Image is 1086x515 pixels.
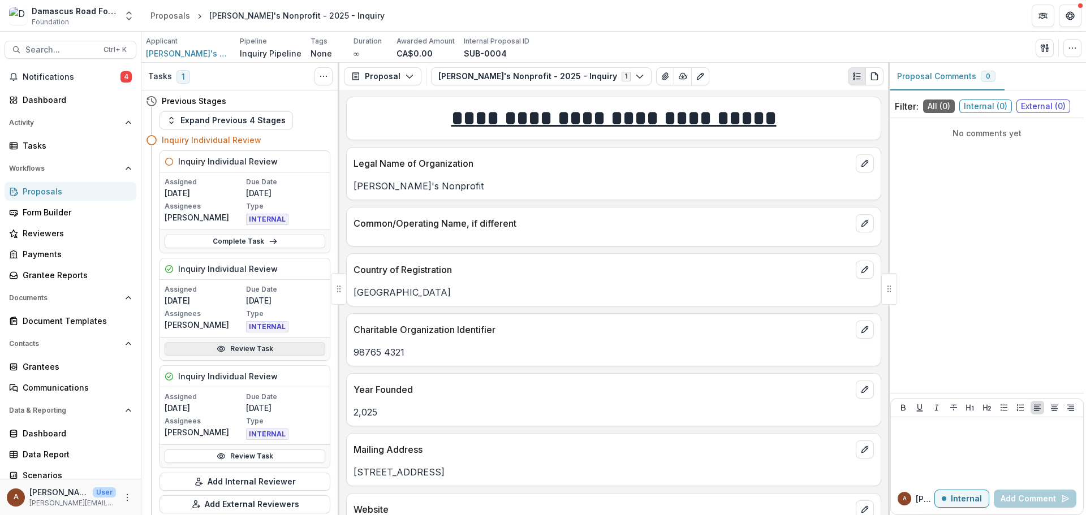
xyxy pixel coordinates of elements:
p: [DATE] [165,187,244,199]
span: 4 [120,71,132,83]
p: [GEOGRAPHIC_DATA] [354,285,874,299]
p: Due Date [246,284,325,295]
button: edit [856,261,874,279]
img: Damascus Road Foundation Workflow Sandbox [9,7,27,25]
p: Inquiry Pipeline [240,47,301,59]
div: Communications [23,382,127,393]
p: Type [246,309,325,319]
h5: Inquiry Individual Review [178,155,278,167]
p: Type [246,201,325,211]
div: Ctrl + K [101,44,129,56]
button: Align Right [1064,401,1078,414]
a: [PERSON_NAME]'s Nonprofit [146,47,231,59]
h5: Inquiry Individual Review [178,370,278,382]
button: Search... [5,41,136,59]
button: Proposal [344,67,421,85]
button: Add Comment [994,490,1076,508]
nav: breadcrumb [146,7,389,24]
p: Due Date [246,392,325,402]
p: Duration [354,36,382,46]
p: Assignees [165,201,244,211]
span: INTERNAL [246,321,288,332]
p: Assignees [165,416,244,426]
button: Add Internal Reviewer [160,473,330,491]
p: Due Date [246,177,325,187]
button: Expand Previous 4 Stages [160,111,293,129]
span: INTERNAL [246,214,288,225]
p: Awarded Amount [397,36,455,46]
div: Damascus Road Foundation Workflow Sandbox [32,5,117,17]
div: Grantees [23,361,127,373]
h3: Tasks [148,72,172,81]
p: [DATE] [246,187,325,199]
span: Contacts [9,340,120,348]
p: [PERSON_NAME] [916,493,934,505]
p: CA$0.00 [397,47,433,59]
span: 1 [176,70,190,84]
div: Reviewers [23,227,127,239]
span: Workflows [9,165,120,172]
p: Common/Operating Name, if different [354,217,851,230]
div: Dashboard [23,94,127,106]
button: More [120,491,134,504]
a: Review Task [165,449,325,463]
button: edit [856,214,874,232]
p: Internal [951,494,982,504]
button: Open Activity [5,114,136,132]
button: Italicize [930,401,943,414]
button: Align Center [1048,401,1061,414]
p: Assigned [165,177,244,187]
p: [PERSON_NAME] [165,211,244,223]
button: Bold [897,401,910,414]
span: INTERNAL [246,429,288,440]
p: Type [246,416,325,426]
button: Proposal Comments [888,63,1005,90]
button: Heading 2 [980,401,994,414]
p: Country of Registration [354,263,851,276]
span: Internal ( 0 ) [959,99,1012,113]
span: Documents [9,294,120,302]
div: Proposals [23,185,127,197]
h4: Previous Stages [162,95,226,107]
p: Filter: [895,99,919,113]
span: All ( 0 ) [923,99,955,113]
p: 2,025 [354,405,874,419]
button: View Attached Files [656,67,674,85]
button: Open Documents [5,289,136,307]
a: Complete Task [165,235,325,248]
p: [PERSON_NAME] [165,319,244,331]
button: edit [856,321,874,339]
a: Tasks [5,136,136,155]
p: User [93,487,116,497]
div: Grantee Reports [23,269,127,281]
p: Internal Proposal ID [464,36,529,46]
span: External ( 0 ) [1016,99,1070,113]
button: Bullet List [997,401,1011,414]
span: Data & Reporting [9,406,120,414]
a: Document Templates [5,311,136,330]
span: Foundation [32,17,69,27]
p: Charitable Organization Identifier [354,323,851,336]
div: Data Report [23,448,127,460]
p: Legal Name of Organization [354,157,851,170]
button: Get Help [1059,5,1081,27]
p: Assigned [165,392,244,402]
button: Open entity switcher [121,5,137,27]
div: Form Builder [23,206,127,218]
span: 0 [986,72,990,80]
a: Scenarios [5,466,136,484]
p: [STREET_ADDRESS] [354,465,874,479]
div: Dashboard [23,427,127,439]
button: Internal [934,490,989,508]
div: Scenarios [23,469,127,481]
p: Mailing Address [354,443,851,456]
a: Grantees [5,357,136,376]
a: Reviewers [5,224,136,243]
button: Align Left [1031,401,1044,414]
button: edit [856,154,874,172]
div: Payments [23,248,127,260]
a: Dashboard [5,424,136,443]
p: [DATE] [165,402,244,414]
button: Strike [947,401,960,414]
